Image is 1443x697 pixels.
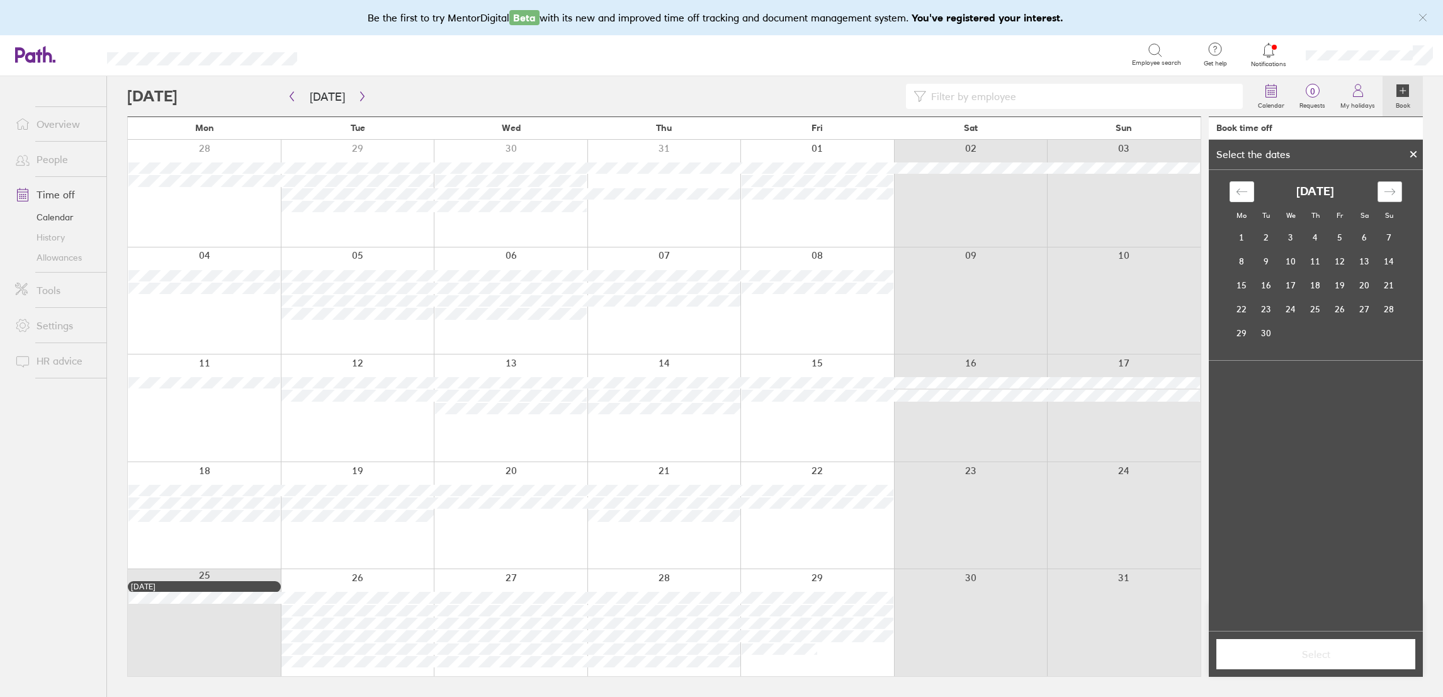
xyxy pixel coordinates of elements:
td: Monday, September 8, 2025 [1230,249,1254,273]
td: Wednesday, September 24, 2025 [1279,297,1303,321]
input: Filter by employee [926,84,1235,108]
small: Th [1311,211,1320,220]
a: History [5,227,106,247]
td: Monday, September 15, 2025 [1230,273,1254,297]
td: Saturday, September 20, 2025 [1352,273,1377,297]
td: Sunday, September 14, 2025 [1377,249,1401,273]
td: Thursday, September 11, 2025 [1303,249,1328,273]
a: HR advice [5,348,106,373]
div: [DATE] [131,582,278,591]
a: Calendar [5,207,106,227]
div: Calendar [1216,170,1416,360]
label: Calendar [1250,98,1292,110]
td: Sunday, September 21, 2025 [1377,273,1401,297]
small: Sa [1361,211,1369,220]
a: Book [1383,76,1423,116]
div: Book time off [1216,123,1272,133]
span: Beta [509,10,540,25]
td: Friday, September 19, 2025 [1328,273,1352,297]
td: Tuesday, September 23, 2025 [1254,297,1279,321]
div: Move backward to switch to the previous month. [1230,181,1254,202]
td: Friday, September 12, 2025 [1328,249,1352,273]
td: Thursday, September 18, 2025 [1303,273,1328,297]
span: Thu [656,123,672,133]
span: Sun [1116,123,1132,133]
span: Select [1225,649,1406,660]
td: Saturday, September 6, 2025 [1352,225,1377,249]
span: Notifications [1248,60,1289,68]
span: Sat [964,123,978,133]
td: Thursday, September 4, 2025 [1303,225,1328,249]
small: Su [1385,211,1393,220]
label: My holidays [1333,98,1383,110]
span: Mon [195,123,214,133]
label: Requests [1292,98,1333,110]
span: 0 [1292,86,1333,96]
td: Thursday, September 25, 2025 [1303,297,1328,321]
div: Search [331,48,363,60]
a: Calendar [1250,76,1292,116]
span: Get help [1195,60,1236,67]
a: My holidays [1333,76,1383,116]
td: Monday, September 22, 2025 [1230,297,1254,321]
td: Tuesday, September 2, 2025 [1254,225,1279,249]
td: Monday, September 29, 2025 [1230,321,1254,345]
small: Mo [1236,211,1247,220]
td: Sunday, September 28, 2025 [1377,297,1401,321]
label: Book [1388,98,1418,110]
td: Wednesday, September 3, 2025 [1279,225,1303,249]
a: Allowances [5,247,106,268]
td: Saturday, September 27, 2025 [1352,297,1377,321]
button: [DATE] [300,86,355,107]
small: Fr [1337,211,1343,220]
a: Notifications [1248,42,1289,68]
b: You've registered your interest. [912,11,1063,24]
td: Monday, September 1, 2025 [1230,225,1254,249]
span: Wed [502,123,521,133]
span: Employee search [1132,59,1181,67]
div: Select the dates [1209,149,1298,160]
a: Settings [5,313,106,338]
span: Fri [812,123,823,133]
a: Overview [5,111,106,137]
td: Saturday, September 13, 2025 [1352,249,1377,273]
small: Tu [1262,211,1270,220]
td: Friday, September 5, 2025 [1328,225,1352,249]
span: Tue [351,123,365,133]
div: Move forward to switch to the next month. [1378,181,1402,202]
td: Wednesday, September 17, 2025 [1279,273,1303,297]
td: Friday, September 26, 2025 [1328,297,1352,321]
td: Tuesday, September 30, 2025 [1254,321,1279,345]
a: 0Requests [1292,76,1333,116]
td: Tuesday, September 9, 2025 [1254,249,1279,273]
small: We [1286,211,1296,220]
strong: [DATE] [1296,185,1334,198]
td: Wednesday, September 10, 2025 [1279,249,1303,273]
a: People [5,147,106,172]
button: Select [1216,639,1415,669]
td: Sunday, September 7, 2025 [1377,225,1401,249]
a: Tools [5,278,106,303]
div: Be the first to try MentorDigital with its new and improved time off tracking and document manage... [368,10,1076,25]
td: Tuesday, September 16, 2025 [1254,273,1279,297]
a: Time off [5,182,106,207]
